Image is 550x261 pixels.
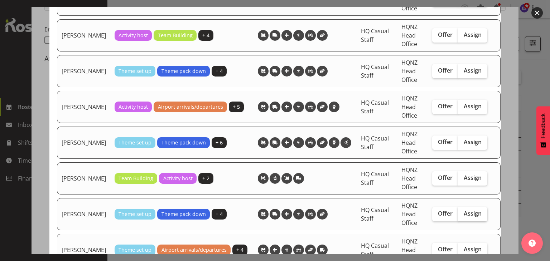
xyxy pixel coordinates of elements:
span: Offer [438,174,453,181]
span: Activity host [119,103,148,111]
span: Theme set up [119,210,151,218]
span: HQ Casual Staff [361,63,389,79]
span: Offer [438,103,453,110]
span: + 4 [216,210,223,218]
span: Theme set up [119,246,151,254]
span: Feedback [540,113,546,138]
td: [PERSON_NAME] [57,162,110,194]
span: Airport arrivals/departures [161,246,227,254]
span: HQ Casual Staff [361,134,389,151]
span: Team Building [119,174,153,182]
span: + 6 [216,139,223,147]
span: + 4 [202,31,209,39]
span: HQNZ Head Office [401,130,418,155]
span: Theme pack down [161,210,206,218]
span: + 2 [202,174,209,182]
span: Theme pack down [161,139,206,147]
span: HQ Casual Staff [361,242,389,258]
span: Theme set up [119,67,151,75]
span: Theme set up [119,139,151,147]
td: [PERSON_NAME] [57,91,110,123]
span: + 5 [233,103,240,111]
span: HQ Casual Staff [361,206,389,222]
span: HQNZ Head Office [401,23,418,48]
span: Assign [464,67,482,74]
span: HQNZ Head Office [401,59,418,84]
span: Assign [464,31,482,38]
td: [PERSON_NAME] [57,198,110,230]
span: Assign [464,174,482,181]
span: Offer [438,138,453,146]
span: Activity host [119,31,148,39]
button: Feedback - Show survey [536,106,550,155]
span: Offer [438,210,453,217]
span: + 4 [216,67,223,75]
span: HQ Casual Staff [361,170,389,187]
span: Offer [438,31,453,38]
span: Airport arrivals/departures [158,103,223,111]
span: + 4 [236,246,243,254]
span: Activity host [163,174,193,182]
span: Assign [464,138,482,146]
span: Theme pack down [161,67,206,75]
span: HQNZ Head Office [401,94,418,119]
span: HQ Casual Staff [361,27,389,44]
span: HQ Casual Staff [361,99,389,115]
span: Assign [464,246,482,253]
img: help-xxl-2.png [529,240,536,247]
td: [PERSON_NAME] [57,127,110,159]
span: HQNZ Head Office [401,202,418,227]
span: Team Building [158,31,193,39]
span: Assign [464,210,482,217]
td: [PERSON_NAME] [57,19,110,51]
span: Assign [464,103,482,110]
td: [PERSON_NAME] [57,55,110,87]
span: HQNZ Head Office [401,166,418,191]
span: Offer [438,246,453,253]
span: Offer [438,67,453,74]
